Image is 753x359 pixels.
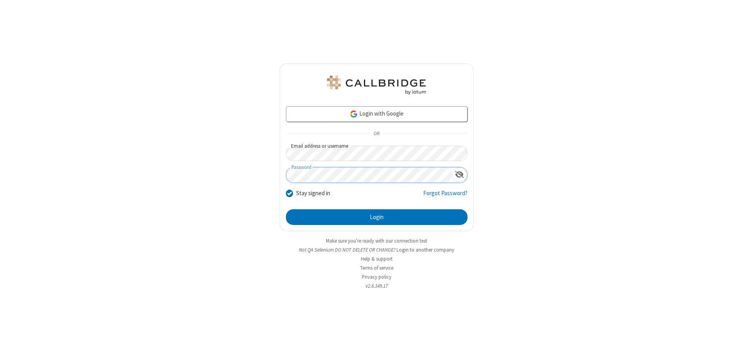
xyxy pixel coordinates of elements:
div: Show password [452,167,467,182]
label: Stay signed in [296,189,330,198]
a: Privacy policy [362,274,391,280]
input: Email address or username [286,146,467,161]
span: OR [370,129,383,140]
button: Login [286,209,467,225]
img: google-icon.png [349,110,358,118]
a: Help & support [361,256,393,262]
button: Login to another company [397,246,454,254]
img: QA Selenium DO NOT DELETE OR CHANGE [326,76,427,94]
a: Terms of service [360,265,393,271]
a: Forgot Password? [423,189,467,204]
li: v2.6.349.17 [280,282,474,290]
input: Password [286,167,452,183]
a: Make sure you're ready with our connection test [326,238,427,244]
li: Not QA Selenium DO NOT DELETE OR CHANGE? [280,246,474,254]
a: Login with Google [286,106,467,122]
